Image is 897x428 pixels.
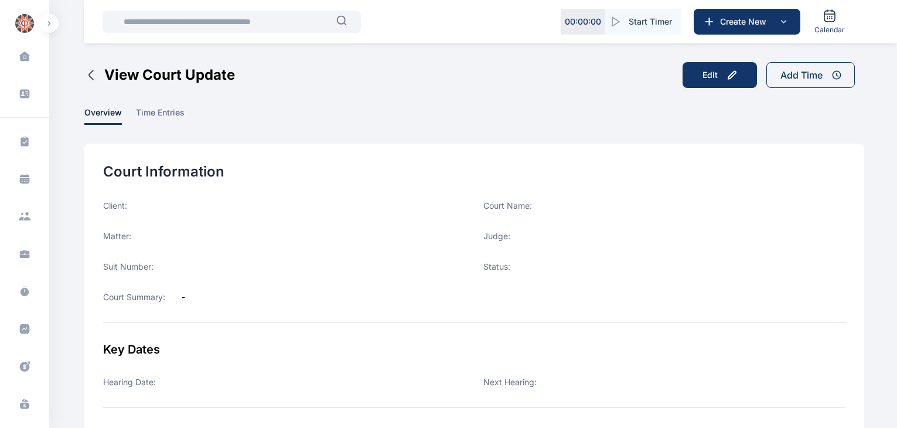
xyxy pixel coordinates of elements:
[629,16,672,28] span: Start Timer
[103,291,165,303] label: Court Summary:
[605,9,681,35] button: Start Timer
[483,230,510,242] label: Judge:
[103,341,845,358] div: Key Dates
[103,230,131,242] label: Matter:
[814,25,845,35] span: Calendar
[103,200,127,212] label: Client:
[84,66,235,84] button: View Court Update
[483,200,532,212] label: Court Name:
[136,107,199,125] a: time entries
[810,4,850,39] a: Calendar
[694,9,800,35] button: Create New
[483,376,537,388] label: Next Hearing:
[104,66,235,84] span: View Court Update
[136,107,185,125] span: time entries
[103,261,154,273] label: Suit Number:
[84,107,136,125] a: overview
[565,16,601,28] p: 00 : 00 : 00
[702,69,718,81] div: Edit
[84,107,122,125] span: overview
[103,377,156,387] label: Hearing Date:
[715,16,776,28] span: Create New
[103,162,845,181] div: Court Information
[182,291,185,303] label: -
[483,261,510,273] label: Status:
[780,68,823,82] div: Add Time
[683,62,757,88] button: Edit
[766,62,855,88] button: Add Time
